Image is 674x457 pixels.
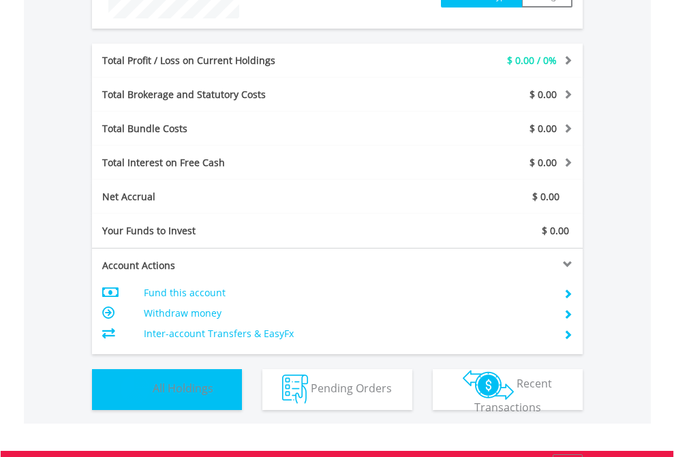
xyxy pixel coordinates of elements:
button: Pending Orders [262,369,412,410]
img: transactions-zar-wht.png [463,370,514,400]
div: Total Brokerage and Statutory Costs [92,88,378,101]
div: Account Actions [92,259,337,272]
div: Total Bundle Costs [92,122,378,136]
td: Fund this account [144,283,547,303]
span: $ 0.00 [532,190,560,203]
td: Withdraw money [144,303,547,324]
button: All Holdings [92,369,242,410]
div: Net Accrual [92,190,378,204]
div: Total Interest on Free Cash [92,156,378,170]
button: Recent Transactions [433,369,583,410]
span: Recent Transactions [474,376,553,415]
span: Pending Orders [311,381,392,396]
span: $ 0.00 [530,156,557,169]
span: $ 0.00 [542,224,569,237]
span: $ 0.00 / 0% [507,54,557,67]
div: Your Funds to Invest [92,224,337,238]
img: holdings-wht.png [121,375,150,404]
td: Inter-account Transfers & EasyFx [144,324,547,344]
span: $ 0.00 [530,88,557,101]
img: pending_instructions-wht.png [282,375,308,404]
div: Total Profit / Loss on Current Holdings [92,54,378,67]
span: $ 0.00 [530,122,557,135]
span: All Holdings [153,381,213,396]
